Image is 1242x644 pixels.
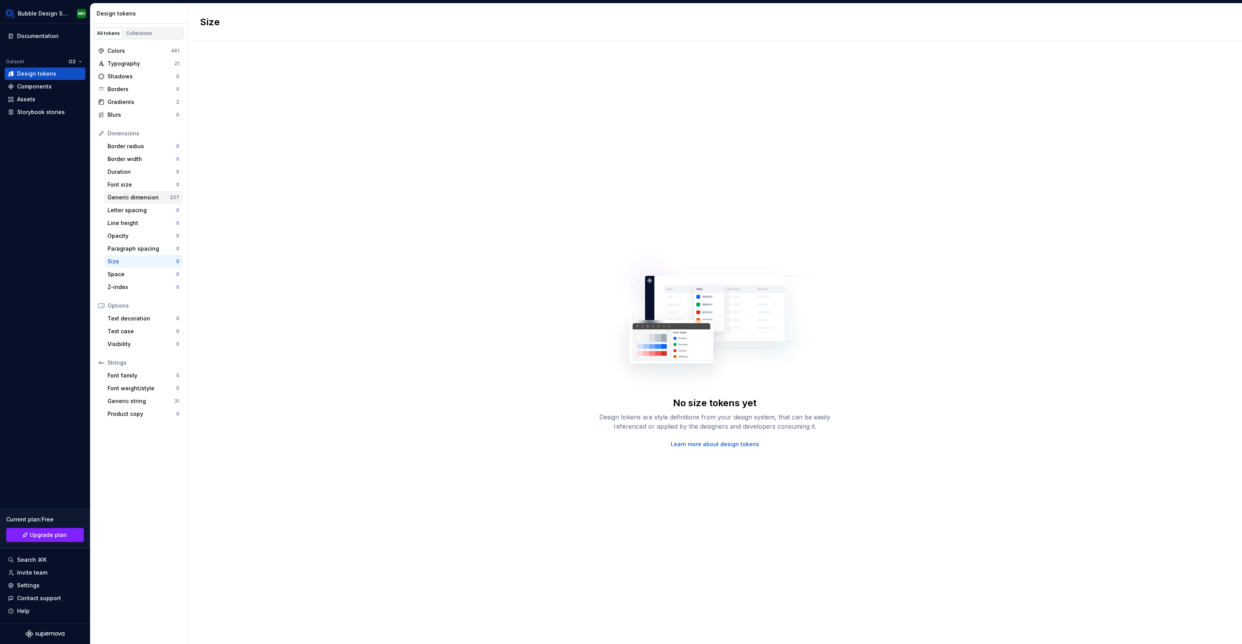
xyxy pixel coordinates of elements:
[17,594,61,602] div: Contact support
[95,57,182,70] a: Typography21
[108,60,174,68] div: Typography
[176,315,179,322] div: 0
[176,99,179,105] div: 2
[108,359,179,367] div: Strings
[78,10,85,17] div: MH
[95,45,182,57] a: Colors461
[200,16,220,28] h2: Size
[104,166,182,178] a: Duration0
[171,48,179,54] div: 461
[104,382,182,395] a: Font weight/style0
[176,233,179,239] div: 0
[176,411,179,417] div: 0
[108,85,176,93] div: Borders
[17,83,52,90] div: Components
[104,178,182,191] a: Font size0
[108,181,176,189] div: Font size
[5,80,85,93] a: Components
[6,528,84,542] button: Upgrade plan
[17,582,40,589] div: Settings
[97,10,184,17] div: Design tokens
[176,341,179,347] div: 0
[174,61,179,67] div: 21
[97,30,120,36] div: All tokens
[95,109,182,121] a: Blurs0
[104,140,182,152] a: Border radius0
[17,556,47,564] div: Search ⌘K
[2,5,88,22] button: Bubble Design SystemMH
[176,73,179,80] div: 0
[17,70,56,78] div: Design tokens
[6,59,24,65] div: Dataset
[108,372,176,379] div: Font family
[176,156,179,162] div: 0
[108,315,176,322] div: Text decoration
[108,302,179,310] div: Options
[671,440,759,448] a: Learn more about design tokens
[104,325,182,338] a: Text case0
[5,68,85,80] a: Design tokens
[17,108,65,116] div: Storybook stories
[176,372,179,379] div: 0
[108,410,176,418] div: Product copy
[104,255,182,268] a: Size0
[108,270,176,278] div: Space
[126,30,152,36] div: Collections
[104,242,182,255] a: Paragraph spacing0
[17,95,35,103] div: Assets
[174,398,179,404] div: 31
[176,220,179,226] div: 0
[176,112,179,118] div: 0
[108,142,176,150] div: Border radius
[176,86,179,92] div: 0
[108,168,176,176] div: Duration
[176,246,179,252] div: 0
[108,283,176,291] div: Z-index
[176,182,179,188] div: 0
[176,169,179,175] div: 0
[104,204,182,216] a: Letter spacing0
[95,83,182,95] a: Borders0
[108,327,176,335] div: Text case
[176,258,179,265] div: 0
[591,412,839,431] div: Design tokens are style definitions from your design system, that can be easily referenced or app...
[104,369,182,382] a: Font family0
[95,96,182,108] a: Gradients2
[5,579,85,592] a: Settings
[108,206,176,214] div: Letter spacing
[108,155,176,163] div: Border width
[5,605,85,617] button: Help
[176,284,179,290] div: 0
[5,554,85,566] button: Search ⌘K
[95,70,182,83] a: Shadows0
[108,232,176,240] div: Opacity
[104,312,182,325] a: Text decoration0
[104,268,182,280] a: Space0
[17,607,29,615] div: Help
[170,194,179,201] div: 227
[5,93,85,106] a: Assets
[104,338,182,350] a: Visibility0
[104,153,182,165] a: Border width0
[104,217,182,229] a: Line height0
[108,245,176,253] div: Paragraph spacing
[5,106,85,118] a: Storybook stories
[108,194,170,201] div: Generic dimension
[176,207,179,213] div: 0
[104,408,182,420] a: Product copy0
[18,10,68,17] div: Bubble Design System
[30,531,67,539] span: Upgrade plan
[5,566,85,579] a: Invite team
[176,143,179,149] div: 0
[17,569,47,576] div: Invite team
[108,73,176,80] div: Shadows
[673,397,756,409] div: No size tokens yet
[5,9,15,18] img: 1a847f6c-1245-4c66-adf2-ab3a177fc91e.png
[6,516,84,523] div: Current plan : Free
[69,59,76,65] span: O2
[108,47,171,55] div: Colors
[108,98,176,106] div: Gradients
[104,395,182,407] a: Generic string31
[108,219,176,227] div: Line height
[17,32,59,40] div: Documentation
